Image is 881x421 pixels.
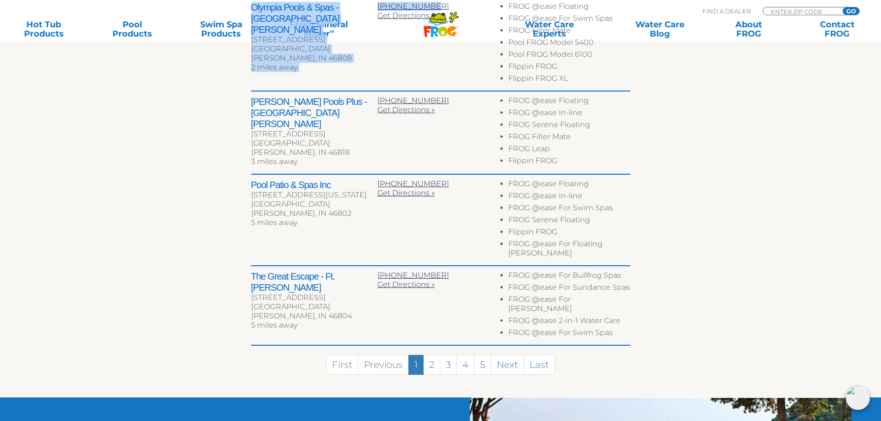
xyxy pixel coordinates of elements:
div: [STREET_ADDRESS][US_STATE] [251,190,377,200]
li: FROG Leap [508,144,630,156]
li: FROG Serene Floating [508,120,630,132]
a: 2 [423,355,440,375]
a: Previous [358,355,409,375]
li: Pool FROG Model 6100 [508,50,630,62]
div: [STREET_ADDRESS] [251,35,377,44]
a: Get Directions » [377,11,435,20]
li: FROG Filter Mate [508,26,630,38]
li: FROG @ease Floating [508,179,630,191]
div: [GEOGRAPHIC_DATA][PERSON_NAME], IN 46818 [251,139,377,157]
a: Next [491,355,524,375]
a: Get Directions » [377,280,435,289]
span: 2 miles away [251,63,297,72]
a: Hot TubProducts [9,20,78,38]
input: GO [843,7,859,15]
li: Flippin FROG XL [508,74,630,86]
li: FROG @ease For Swim Spas [508,203,630,215]
a: AboutFROG [714,20,783,38]
li: Flippin FROG [508,156,630,168]
a: PoolProducts [98,20,167,38]
a: [PHONE_NUMBER] [377,96,449,105]
a: Last [524,355,555,375]
img: openIcon [846,386,870,410]
li: FROG Serene Floating [508,215,630,227]
li: FROG @ease For Bullfrog Spas [508,271,630,283]
li: FROG @ease For Sundance Spas [508,283,630,295]
li: FROG Filter Mate [508,132,630,144]
a: [PHONE_NUMBER] [377,179,449,188]
h2: [PERSON_NAME] Pools Plus - [GEOGRAPHIC_DATA][PERSON_NAME] [251,96,377,129]
li: FROG @ease 2-in-1 Water Care [508,316,630,328]
a: [PHONE_NUMBER] [377,271,449,280]
h2: The Great Escape - Ft. [PERSON_NAME] [251,271,377,293]
a: Get Directions » [377,189,435,197]
li: FROG @ease For Floating [PERSON_NAME] [508,239,630,261]
a: [PHONE_NUMBER] [377,2,449,11]
div: [STREET_ADDRESS] [251,293,377,302]
a: ContactFROG [803,20,872,38]
a: Water CareBlog [625,20,694,38]
div: [GEOGRAPHIC_DATA][PERSON_NAME], IN 46804 [251,302,377,321]
span: 5 miles away [251,218,297,227]
p: Find A Dealer [702,7,751,15]
li: FROG @ease In-line [508,108,630,120]
span: 3 miles away [251,157,297,166]
div: [GEOGRAPHIC_DATA][PERSON_NAME], IN 46808 [251,44,377,63]
li: Flippin FROG [508,62,630,74]
li: Flippin FROG [508,227,630,239]
h2: Olympia Pools & Spas - [GEOGRAPHIC_DATA][PERSON_NAME] [251,2,377,35]
li: FROG @ease Floating [508,96,630,108]
li: FROG @ease In-line [508,191,630,203]
span: 5 miles away [251,321,297,329]
div: [STREET_ADDRESS] [251,129,377,139]
a: 3 [440,355,457,375]
a: 1 [408,355,424,375]
a: Swim SpaProducts [187,20,256,38]
a: Get Directions » [377,105,435,114]
li: FROG @ease For Swim Spas [508,328,630,340]
a: First [326,355,358,375]
a: 5 [474,355,491,375]
a: 4 [456,355,474,375]
li: FROG @ease For Swim Spas [508,14,630,26]
h2: Pool Patio & Spas Inc [251,179,377,190]
div: [GEOGRAPHIC_DATA][PERSON_NAME], IN 46802 [251,200,377,218]
li: FROG @ease For [PERSON_NAME] [508,295,630,316]
li: FROG @ease Floating [508,2,630,14]
li: Pool FROG Model 5400 [508,38,630,50]
input: Zip Code Form [770,7,832,15]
